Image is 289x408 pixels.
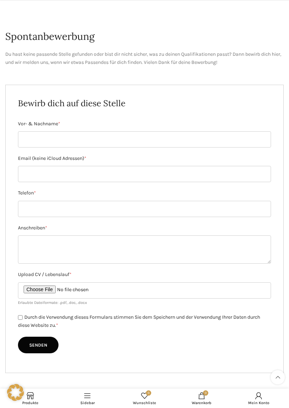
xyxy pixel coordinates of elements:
[18,155,271,162] label: Email (keine iCloud Adressen)
[234,401,284,405] span: Mein Konto
[173,390,230,406] div: My cart
[18,337,59,354] input: Senden
[18,189,271,197] label: Telefon
[116,390,173,406] div: Meine Wunschliste
[177,401,227,405] span: Warenkorb
[18,120,271,128] label: Vor- & Nachname
[146,390,151,396] span: 0
[18,97,271,109] h2: Bewirb dich auf diese Stelle
[230,390,287,406] a: Mein Konto
[5,30,284,43] h1: Spontanbewerbung
[59,390,116,406] a: Sidebar
[18,314,260,328] label: Durch die Verwendung dieses Formulars stimmen Sie dem Speichern und der Verwendung Ihrer Daten du...
[116,390,173,406] a: 0 Wunschliste
[203,390,208,396] span: 0
[62,401,112,405] span: Sidebar
[18,300,87,305] small: Erlaubte Dateiformate: .pdf, .doc, .docx
[271,370,285,384] a: Scroll to top button
[173,390,230,406] a: 0 Warenkorb
[119,401,170,405] span: Wunschliste
[5,50,284,66] p: Du hast keine passende Stelle gefunden oder bist dir nicht sicher, was zu deinen Qualifikationen ...
[18,271,271,278] label: Upload CV / Lebenslauf
[18,224,271,232] label: Anschreiben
